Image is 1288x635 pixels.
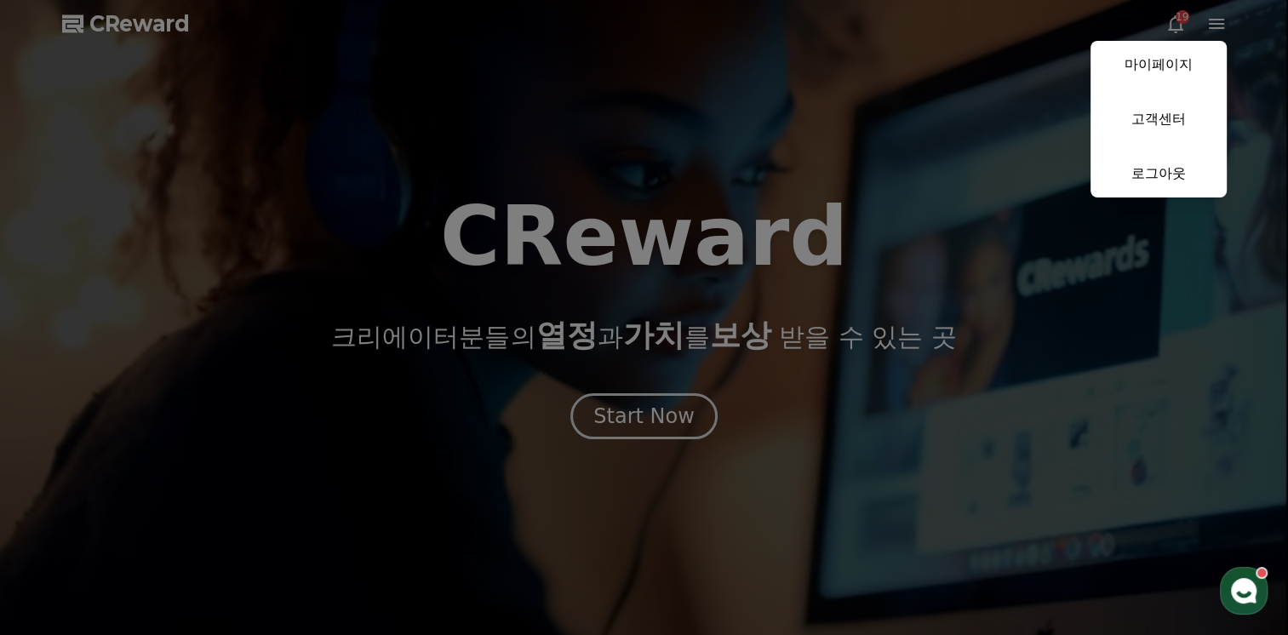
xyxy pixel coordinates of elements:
[5,494,112,536] a: 홈
[1091,150,1227,197] a: 로그아웃
[263,519,283,533] span: 설정
[156,520,176,534] span: 대화
[220,494,327,536] a: 설정
[1091,41,1227,89] a: 마이페이지
[54,519,64,533] span: 홈
[112,494,220,536] a: 대화
[1091,95,1227,143] a: 고객센터
[1091,41,1227,197] button: 마이페이지 고객센터 로그아웃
